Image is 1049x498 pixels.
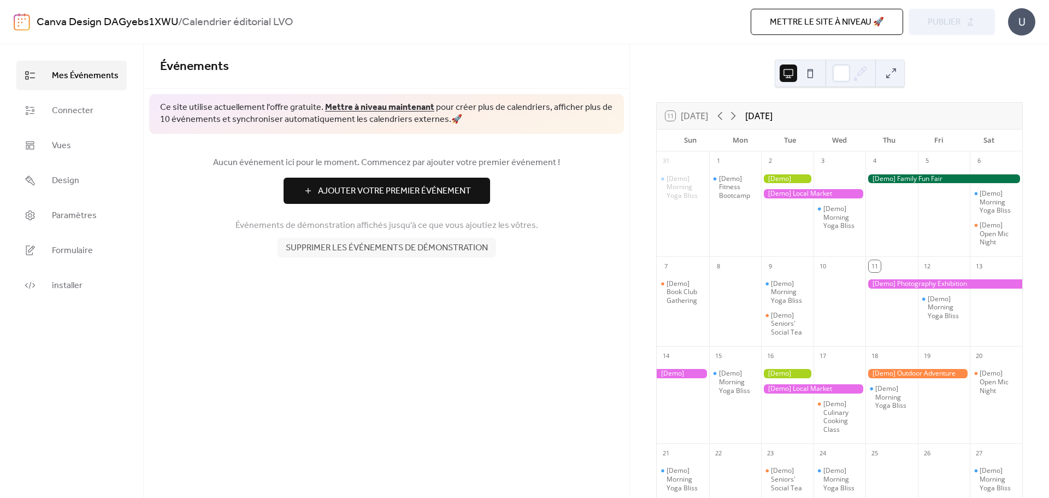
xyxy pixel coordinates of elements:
div: [Demo] Local Market [761,189,865,198]
div: 22 [712,447,724,459]
span: Ajouter Votre Premier Événement [318,185,471,198]
div: [Demo] Seniors' Social Tea [761,311,814,337]
b: / [178,12,182,33]
div: [Demo] Morning Yoga Bliss [970,466,1022,492]
span: Aucun événement ici pour le moment. Commencez par ajouter votre premier événement ! [160,156,613,169]
a: Mettre à niveau maintenant [325,99,434,116]
div: [Demo] Photography Exhibition [865,279,1022,289]
b: Calendrier éditorial LVO [182,12,293,33]
a: Connecter [16,96,127,125]
div: 2 [764,155,776,167]
div: [Demo] Morning Yoga Bliss [667,174,705,200]
span: Mes Événements [52,69,119,83]
button: Ajouter Votre Premier Événement [284,178,490,204]
div: 9 [764,260,776,272]
div: [Demo] Family Fun Fair [865,174,1022,184]
div: 19 [921,350,933,362]
div: [Demo] Morning Yoga Bliss [980,466,1018,492]
div: 24 [817,447,829,459]
div: 10 [817,260,829,272]
div: [Demo] Morning Yoga Bliss [771,279,809,305]
div: 7 [660,260,672,272]
span: Supprimer les événements de démonstration [286,242,488,255]
div: 8 [712,260,724,272]
span: Design [52,174,79,188]
div: [Demo] Culinary Cooking Class [814,400,866,433]
div: 5 [921,155,933,167]
div: [Demo] Morning Yoga Bliss [814,204,866,230]
div: [Demo] Outdoor Adventure Day [865,369,970,378]
div: 16 [764,350,776,362]
div: 1 [712,155,724,167]
div: [Demo] Fitness Bootcamp [719,174,757,200]
span: Paramètres [52,209,97,222]
button: Mettre le site à niveau 🚀 [751,9,903,35]
span: Événements [160,55,229,79]
div: 12 [921,260,933,272]
div: [Demo] Fitness Bootcamp [709,174,762,200]
div: Thu [864,130,914,151]
a: Canva Design DAGyebs1XWU [37,12,178,33]
a: Ajouter Votre Premier Événement [160,178,613,204]
div: [Demo] Morning Yoga Bliss [875,384,914,410]
div: 25 [869,447,881,459]
div: [Demo] Morning Yoga Bliss [928,295,966,320]
div: 6 [973,155,985,167]
div: [Demo] Gardening Workshop [761,174,814,184]
div: [Demo] Seniors' Social Tea [771,311,809,337]
div: [Demo] Morning Yoga Bliss [761,279,814,305]
span: Ce site utilise actuellement l'offre gratuite. pour créer plus de calendriers, afficher plus de 1... [160,102,613,126]
div: [Demo] Gardening Workshop [761,369,814,378]
div: 15 [712,350,724,362]
div: [Demo] Open Mic Night [970,221,1022,247]
div: [Demo] Morning Yoga Bliss [657,466,709,492]
div: [Demo] Seniors' Social Tea [771,466,809,492]
div: 11 [869,260,881,272]
div: 4 [869,155,881,167]
div: Tue [765,130,815,151]
div: [Demo] Morning Yoga Bliss [657,174,709,200]
a: Formulaire [16,236,127,265]
button: Supprimer les événements de démonstration [278,238,496,257]
div: [Demo] Photography Exhibition [657,369,709,378]
span: Événements de démonstration affichés jusqu'à ce que vous ajoutiez les vôtres. [235,219,538,232]
div: [Demo] Culinary Cooking Class [823,400,862,433]
div: [Demo] Book Club Gathering [667,279,705,305]
div: [Demo] Morning Yoga Bliss [980,189,1018,215]
img: logo [14,13,30,31]
div: [Demo] Morning Yoga Bliss [823,466,862,492]
div: [Demo] Morning Yoga Bliss [719,369,757,395]
div: 26 [921,447,933,459]
div: [Demo] Local Market [761,384,865,394]
span: Connecter [52,104,93,118]
a: installer [16,271,127,300]
span: installer [52,279,82,292]
div: 17 [817,350,829,362]
div: Fri [914,130,964,151]
a: Paramètres [16,201,127,230]
div: Wed [815,130,864,151]
a: Design [16,166,127,195]
div: [Demo] Seniors' Social Tea [761,466,814,492]
div: [Demo] Morning Yoga Bliss [970,189,1022,215]
div: 14 [660,350,672,362]
div: [Demo] Morning Yoga Bliss [709,369,762,395]
div: U [1008,8,1035,36]
div: [Demo] Open Mic Night [980,221,1018,247]
div: Mon [715,130,765,151]
a: Vues [16,131,127,160]
div: [Demo] Morning Yoga Bliss [823,204,862,230]
div: [Demo] Book Club Gathering [657,279,709,305]
div: [Demo] Open Mic Night [980,369,1018,395]
div: [Demo] Morning Yoga Bliss [667,466,705,492]
div: 27 [973,447,985,459]
span: Mettre le site à niveau 🚀 [770,16,884,29]
div: 13 [973,260,985,272]
a: Mes Événements [16,61,127,90]
div: 18 [869,350,881,362]
div: 20 [973,350,985,362]
div: [Demo] Morning Yoga Bliss [865,384,918,410]
div: [Demo] Morning Yoga Bliss [814,466,866,492]
div: 31 [660,155,672,167]
span: Vues [52,139,71,153]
